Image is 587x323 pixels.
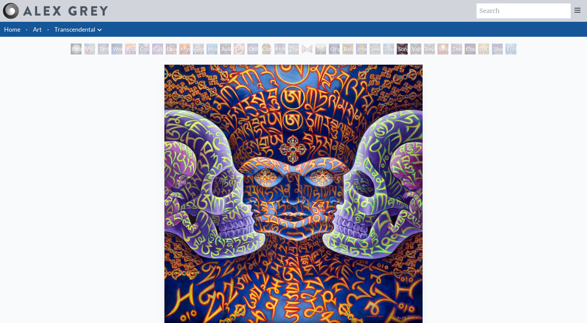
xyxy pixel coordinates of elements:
div: Original Face [329,44,340,54]
div: Glimpsing the Empyrean [193,44,204,54]
div: Cosmic [DEMOGRAPHIC_DATA] [261,44,272,54]
div: Theologue [288,44,299,54]
div: Kiss of the [MEDICAL_DATA] [125,44,136,54]
div: DMT - The Spirit Molecule [234,44,245,54]
div: Mystic Eye [274,44,285,54]
li: · [45,22,52,37]
div: Interbeing [356,44,367,54]
a: Home [4,26,20,33]
a: Art [33,25,42,34]
div: The Great Turn [451,44,462,54]
div: Love is a Cosmic Force [166,44,177,54]
div: Jewel Being [370,44,380,54]
div: [DEMOGRAPHIC_DATA] [478,44,489,54]
div: Cosmic Consciousness [465,44,476,54]
div: Visionary Origin of Language [84,44,95,54]
div: Polar Unity Spiral [71,44,82,54]
a: Transcendental [54,25,95,34]
div: Transfiguration [315,44,326,54]
div: Monochord [207,44,217,54]
li: · [23,22,30,37]
div: Collective Vision [247,44,258,54]
div: Mysteriosa 2 [179,44,190,54]
div: Peyote Being [424,44,435,54]
div: Hands that See [302,44,313,54]
div: Ayahuasca Visitation [220,44,231,54]
img: Song-of-Vajra-Being-2005-Alex-Grey-watermarked.jpg [164,65,423,323]
div: Wonder [111,44,122,54]
div: Tantra [98,44,109,54]
div: Vajra Being [410,44,421,54]
div: Ecstasy [505,44,516,54]
div: Toward the One [492,44,503,54]
div: Cosmic Creativity [139,44,149,54]
input: Search [477,3,571,18]
div: Cosmic Artist [152,44,163,54]
div: Song of Vajra Being [397,44,408,54]
div: White Light [438,44,448,54]
div: Bardo Being [342,44,353,54]
div: Diamond Being [383,44,394,54]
